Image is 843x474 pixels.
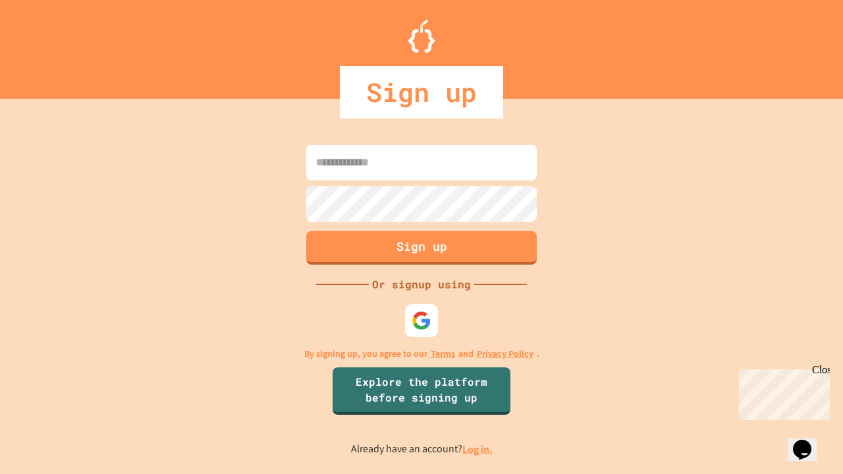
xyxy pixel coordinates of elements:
[306,231,537,265] button: Sign up
[462,442,493,456] a: Log in.
[734,364,830,420] iframe: chat widget
[408,20,435,53] img: Logo.svg
[333,367,510,415] a: Explore the platform before signing up
[5,5,91,84] div: Chat with us now!Close
[788,421,830,461] iframe: chat widget
[477,347,533,361] a: Privacy Policy
[412,311,431,330] img: google-icon.svg
[369,276,474,292] div: Or signup using
[304,347,539,361] p: By signing up, you agree to our and .
[431,347,455,361] a: Terms
[340,66,503,118] div: Sign up
[351,441,493,458] p: Already have an account?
